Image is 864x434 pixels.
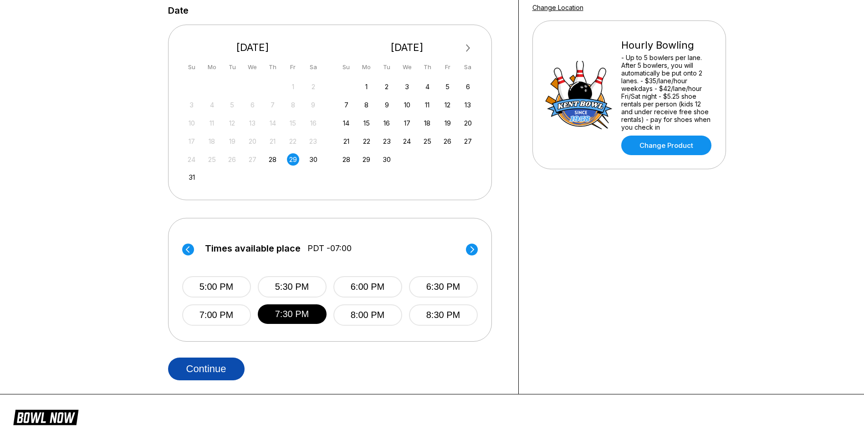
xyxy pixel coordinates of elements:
button: 6:30 PM [409,276,478,298]
div: Choose Tuesday, September 16th, 2025 [381,117,393,129]
div: Choose Friday, September 5th, 2025 [441,81,454,93]
div: Not available Sunday, August 10th, 2025 [185,117,198,129]
button: 8:30 PM [409,304,478,326]
div: Th [421,61,434,73]
div: Not available Friday, August 8th, 2025 [287,99,299,111]
div: Choose Monday, September 29th, 2025 [360,153,373,166]
div: Choose Thursday, September 11th, 2025 [421,99,434,111]
div: Choose Sunday, September 14th, 2025 [340,117,353,129]
img: Hourly Bowling [545,61,613,129]
div: Choose Sunday, September 21st, 2025 [340,135,353,147]
div: Choose Monday, September 22nd, 2025 [360,135,373,147]
label: Date [168,5,189,15]
div: Not available Friday, August 1st, 2025 [287,81,299,93]
div: Choose Thursday, September 25th, 2025 [421,135,434,147]
div: Choose Sunday, September 28th, 2025 [340,153,353,166]
a: Change Location [532,4,583,11]
div: month 2025-08 [184,80,321,184]
div: month 2025-09 [339,80,475,166]
button: Continue [168,358,245,380]
div: Not available Sunday, August 24th, 2025 [185,153,198,166]
div: - Up to 5 bowlers per lane. After 5 bowlers, you will automatically be put onto 2 lanes. - $35/la... [621,54,714,131]
div: Choose Wednesday, September 17th, 2025 [401,117,413,129]
div: Choose Saturday, September 13th, 2025 [462,99,474,111]
div: Th [266,61,279,73]
div: Choose Friday, September 26th, 2025 [441,135,454,147]
div: Sa [462,61,474,73]
div: Not available Monday, August 11th, 2025 [206,117,218,129]
div: Choose Sunday, September 7th, 2025 [340,99,353,111]
div: Sa [307,61,319,73]
div: Not available Thursday, August 21st, 2025 [266,135,279,147]
div: Not available Friday, August 15th, 2025 [287,117,299,129]
div: Not available Monday, August 18th, 2025 [206,135,218,147]
div: Not available Monday, August 4th, 2025 [206,99,218,111]
button: Next Month [461,41,475,56]
div: Not available Sunday, August 3rd, 2025 [185,99,198,111]
div: Choose Sunday, August 31st, 2025 [185,171,198,183]
div: Choose Wednesday, September 3rd, 2025 [401,81,413,93]
div: Choose Tuesday, September 23rd, 2025 [381,135,393,147]
div: Not available Wednesday, August 6th, 2025 [246,99,259,111]
span: PDT -07:00 [307,243,352,253]
button: 6:00 PM [333,276,402,298]
button: 5:00 PM [182,276,251,298]
button: 5:30 PM [258,276,327,298]
div: [DATE] [182,41,323,54]
div: Tu [226,61,238,73]
div: Mo [206,61,218,73]
div: Not available Friday, August 22nd, 2025 [287,135,299,147]
div: Choose Tuesday, September 9th, 2025 [381,99,393,111]
div: Mo [360,61,373,73]
div: We [401,61,413,73]
div: Choose Saturday, September 20th, 2025 [462,117,474,129]
div: Not available Tuesday, August 26th, 2025 [226,153,238,166]
div: Not available Saturday, August 9th, 2025 [307,99,319,111]
div: Choose Monday, September 15th, 2025 [360,117,373,129]
div: Choose Wednesday, September 24th, 2025 [401,135,413,147]
div: Not available Tuesday, August 19th, 2025 [226,135,238,147]
div: Not available Wednesday, August 27th, 2025 [246,153,259,166]
div: Fr [441,61,454,73]
div: We [246,61,259,73]
div: Choose Thursday, September 18th, 2025 [421,117,434,129]
div: Choose Thursday, September 4th, 2025 [421,81,434,93]
div: Not available Sunday, August 17th, 2025 [185,135,198,147]
div: Choose Friday, September 19th, 2025 [441,117,454,129]
div: Hourly Bowling [621,39,714,51]
div: Not available Monday, August 25th, 2025 [206,153,218,166]
div: Choose Friday, August 29th, 2025 [287,153,299,166]
button: 7:00 PM [182,304,251,326]
div: Su [185,61,198,73]
span: Times available place [205,243,301,253]
div: Not available Tuesday, August 12th, 2025 [226,117,238,129]
button: 8:00 PM [333,304,402,326]
div: Not available Tuesday, August 5th, 2025 [226,99,238,111]
div: Not available Thursday, August 7th, 2025 [266,99,279,111]
div: Su [340,61,353,73]
div: Fr [287,61,299,73]
div: Choose Monday, September 8th, 2025 [360,99,373,111]
div: Choose Thursday, August 28th, 2025 [266,153,279,166]
a: Change Product [621,136,711,155]
div: Choose Wednesday, September 10th, 2025 [401,99,413,111]
div: Choose Saturday, September 6th, 2025 [462,81,474,93]
div: Choose Friday, September 12th, 2025 [441,99,454,111]
div: Not available Wednesday, August 20th, 2025 [246,135,259,147]
div: [DATE] [337,41,478,54]
div: Not available Saturday, August 2nd, 2025 [307,81,319,93]
div: Choose Saturday, September 27th, 2025 [462,135,474,147]
div: Not available Saturday, August 16th, 2025 [307,117,319,129]
div: Choose Tuesday, September 30th, 2025 [381,153,393,166]
div: Choose Monday, September 1st, 2025 [360,81,373,93]
div: Not available Saturday, August 23rd, 2025 [307,135,319,147]
div: Choose Saturday, August 30th, 2025 [307,153,319,166]
div: Not available Wednesday, August 13th, 2025 [246,117,259,129]
div: Not available Thursday, August 14th, 2025 [266,117,279,129]
div: Tu [381,61,393,73]
button: 7:30 PM [258,304,327,324]
div: Choose Tuesday, September 2nd, 2025 [381,81,393,93]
